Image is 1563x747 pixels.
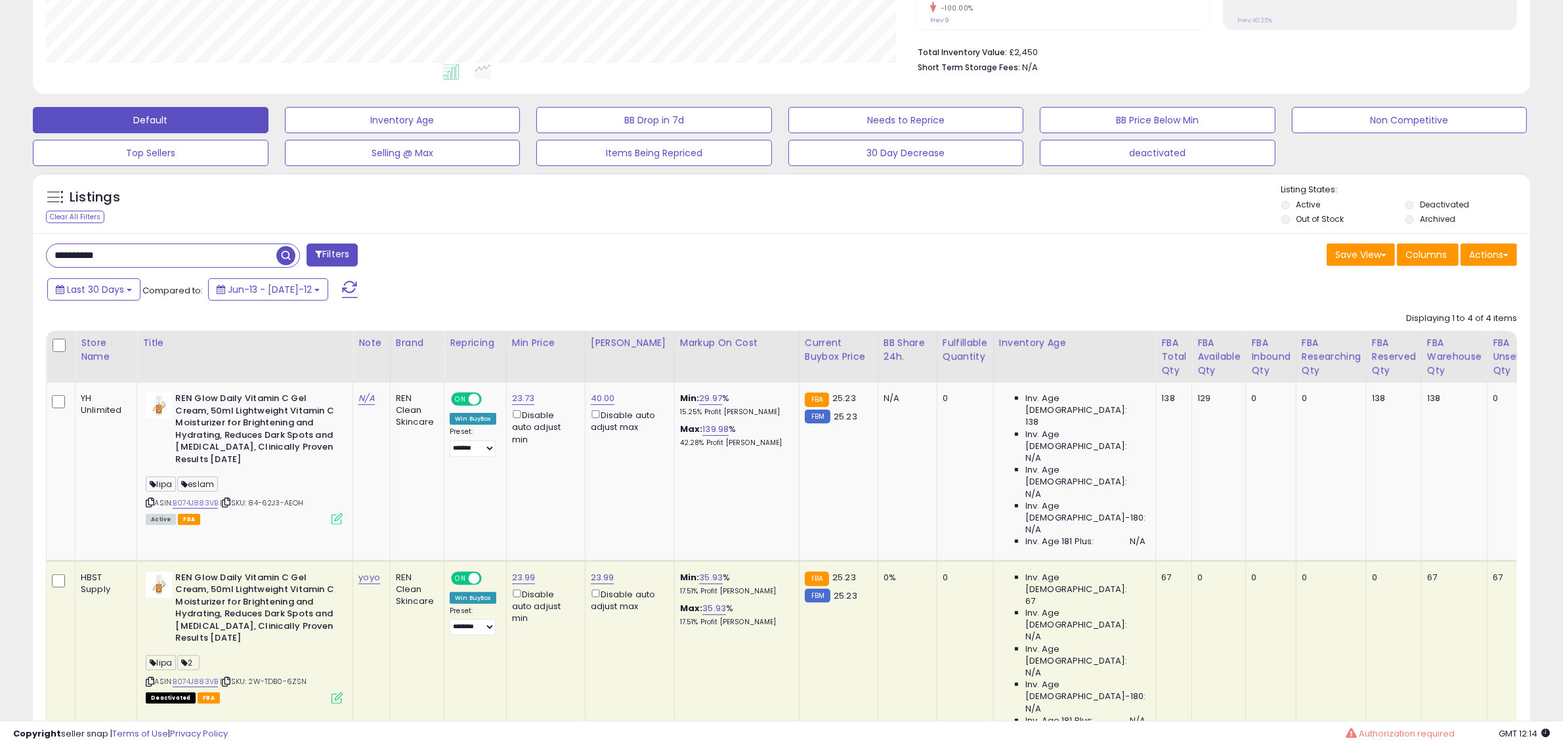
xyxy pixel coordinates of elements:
[680,336,794,350] div: Markup on Cost
[805,572,829,586] small: FBA
[680,423,703,435] b: Max:
[146,572,343,702] div: ASIN:
[1405,248,1447,261] span: Columns
[480,394,501,405] span: OFF
[918,62,1020,73] b: Short Term Storage Fees:
[450,413,496,425] div: Win BuyBox
[450,336,501,350] div: Repricing
[1025,500,1145,524] span: Inv. Age [DEMOGRAPHIC_DATA]-180:
[512,408,575,446] div: Disable auto adjust min
[805,410,830,423] small: FBM
[1281,184,1530,196] p: Listing States:
[452,394,469,405] span: ON
[1025,667,1041,679] span: N/A
[396,572,434,608] div: REN Clean Skincare
[943,572,983,584] div: 0
[452,572,469,584] span: ON
[178,514,200,525] span: FBA
[788,107,1024,133] button: Needs to Reprice
[285,107,521,133] button: Inventory Age
[307,244,358,267] button: Filters
[450,607,496,636] div: Preset:
[170,727,228,740] a: Privacy Policy
[1025,703,1041,715] span: N/A
[884,572,927,584] div: 0%
[1025,452,1041,464] span: N/A
[832,571,856,584] span: 25.23
[146,693,196,704] span: All listings that are unavailable for purchase on Amazon for any reason other than out-of-stock
[450,592,496,604] div: Win BuyBox
[884,393,927,404] div: N/A
[1327,244,1395,266] button: Save View
[175,572,335,648] b: REN Glow Daily Vitamin C Gel Cream, 50ml Lightweight Vitamin C Moisturizer for Brightening and Hy...
[805,393,829,407] small: FBA
[81,393,127,416] div: YH Unlimited
[1025,595,1035,607] span: 67
[1427,393,1477,404] div: 138
[1461,244,1517,266] button: Actions
[480,572,501,584] span: OFF
[46,211,104,223] div: Clear All Filters
[805,589,830,603] small: FBM
[1161,336,1186,377] div: FBA Total Qty
[146,572,172,598] img: 314kwUHzQGL._SL40_.jpg
[591,408,664,433] div: Disable auto adjust max
[699,571,723,584] a: 35.93
[358,392,374,405] a: N/A
[173,676,218,687] a: B074J883VB
[142,336,347,350] div: Title
[13,727,61,740] strong: Copyright
[220,676,307,687] span: | SKU: 2W-TDB0-6ZSN
[918,47,1007,58] b: Total Inventory Value:
[680,572,789,596] div: %
[1296,213,1344,224] label: Out of Stock
[47,278,140,301] button: Last 30 Days
[33,140,268,166] button: Top Sellers
[536,107,772,133] button: BB Drop in 7d
[1420,213,1455,224] label: Archived
[396,336,439,350] div: Brand
[702,602,726,615] a: 35.93
[1493,336,1541,377] div: FBA Unsellable Qty
[1197,393,1235,404] div: 129
[1130,536,1145,547] span: N/A
[1397,244,1459,266] button: Columns
[1197,336,1240,377] div: FBA Available Qty
[1025,524,1041,536] span: N/A
[450,427,496,457] div: Preset:
[1025,572,1145,595] span: Inv. Age [DEMOGRAPHIC_DATA]:
[1161,572,1182,584] div: 67
[680,392,700,404] b: Min:
[834,410,857,423] span: 25.23
[591,336,669,350] div: [PERSON_NAME]
[1025,464,1145,488] span: Inv. Age [DEMOGRAPHIC_DATA]:
[1025,679,1145,702] span: Inv. Age [DEMOGRAPHIC_DATA]-180:
[1251,572,1286,584] div: 0
[146,393,172,419] img: 314kwUHzQGL._SL40_.jpg
[788,140,1024,166] button: 30 Day Decrease
[358,336,385,350] div: Note
[33,107,268,133] button: Default
[999,336,1150,350] div: Inventory Age
[591,571,614,584] a: 23.99
[146,514,176,525] span: All listings currently available for purchase on Amazon
[1302,572,1356,584] div: 0
[1025,607,1145,631] span: Inv. Age [DEMOGRAPHIC_DATA]:
[1040,107,1275,133] button: BB Price Below Min
[173,498,218,509] a: B074J883VB
[680,571,700,584] b: Min:
[177,655,200,670] span: 2
[1022,61,1038,74] span: N/A
[146,655,176,670] span: lipa
[1292,107,1528,133] button: Non Competitive
[512,571,536,584] a: 23.99
[175,393,335,469] b: REN Glow Daily Vitamin C Gel Cream, 50ml Lightweight Vitamin C Moisturizer for Brightening and Hy...
[1372,393,1411,404] div: 138
[146,393,343,523] div: ASIN:
[536,140,772,166] button: Items Being Repriced
[1025,643,1145,667] span: Inv. Age [DEMOGRAPHIC_DATA]:
[81,336,131,364] div: Store Name
[1197,572,1235,584] div: 0
[13,728,228,740] div: seller snap | |
[884,336,931,364] div: BB Share 24h.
